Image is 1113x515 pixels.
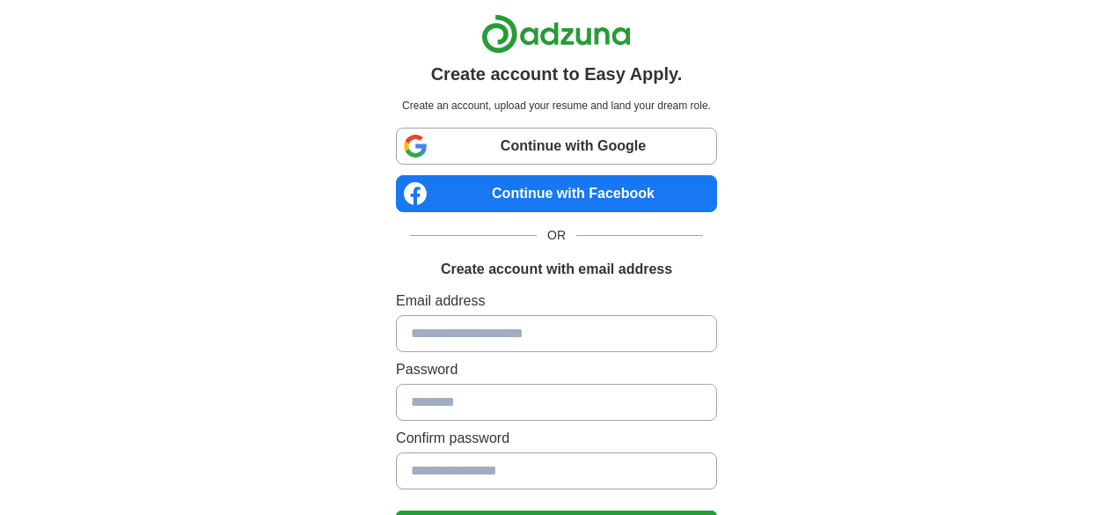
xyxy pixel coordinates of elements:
[396,128,717,165] a: Continue with Google
[396,175,717,212] a: Continue with Facebook
[396,359,717,380] label: Password
[431,61,683,87] h1: Create account to Easy Apply.
[537,226,576,245] span: OR
[396,428,717,449] label: Confirm password
[396,291,717,312] label: Email address
[441,259,672,280] h1: Create account with email address
[481,14,631,54] img: Adzuna logo
[399,98,714,114] p: Create an account, upload your resume and land your dream role.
